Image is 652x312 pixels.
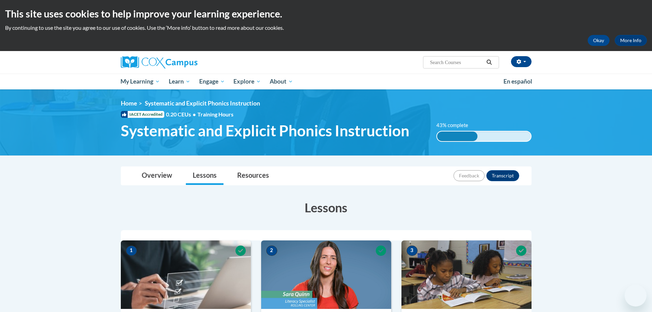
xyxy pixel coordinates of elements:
[437,132,477,141] div: 43% complete
[499,74,537,89] a: En español
[233,77,261,86] span: Explore
[615,35,647,46] a: More Info
[121,122,409,140] span: Systematic and Explicit Phonics Instruction
[266,246,277,256] span: 2
[401,240,532,309] img: Course Image
[265,74,297,89] a: About
[121,199,532,216] h3: Lessons
[121,56,251,68] a: Cox Campus
[511,56,532,67] button: Account Settings
[625,285,647,307] iframe: Button to launch messaging window
[5,7,647,21] h2: This site uses cookies to help improve your learning experience.
[116,74,165,89] a: My Learning
[199,77,225,86] span: Engage
[5,24,647,32] p: By continuing to use the site you agree to our use of cookies. Use the ‘More info’ button to read...
[193,111,196,117] span: •
[120,77,160,86] span: My Learning
[145,100,260,107] span: Systematic and Explicit Phonics Instruction
[453,170,485,181] button: Feedback
[121,111,164,118] span: IACET Accredited
[503,78,532,85] span: En español
[230,167,276,185] a: Resources
[135,167,179,185] a: Overview
[111,74,542,89] div: Main menu
[121,100,137,107] a: Home
[197,111,233,117] span: Training Hours
[436,122,476,129] label: 43% complete
[270,77,293,86] span: About
[121,240,251,309] img: Course Image
[429,58,484,66] input: Search Courses
[121,56,197,68] img: Cox Campus
[186,167,223,185] a: Lessons
[229,74,265,89] a: Explore
[164,74,195,89] a: Learn
[486,170,519,181] button: Transcript
[169,77,190,86] span: Learn
[166,111,197,118] span: 0.20 CEUs
[195,74,229,89] a: Engage
[126,246,137,256] span: 1
[484,58,494,66] button: Search
[407,246,418,256] span: 3
[588,35,610,46] button: Okay
[261,240,391,309] img: Course Image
